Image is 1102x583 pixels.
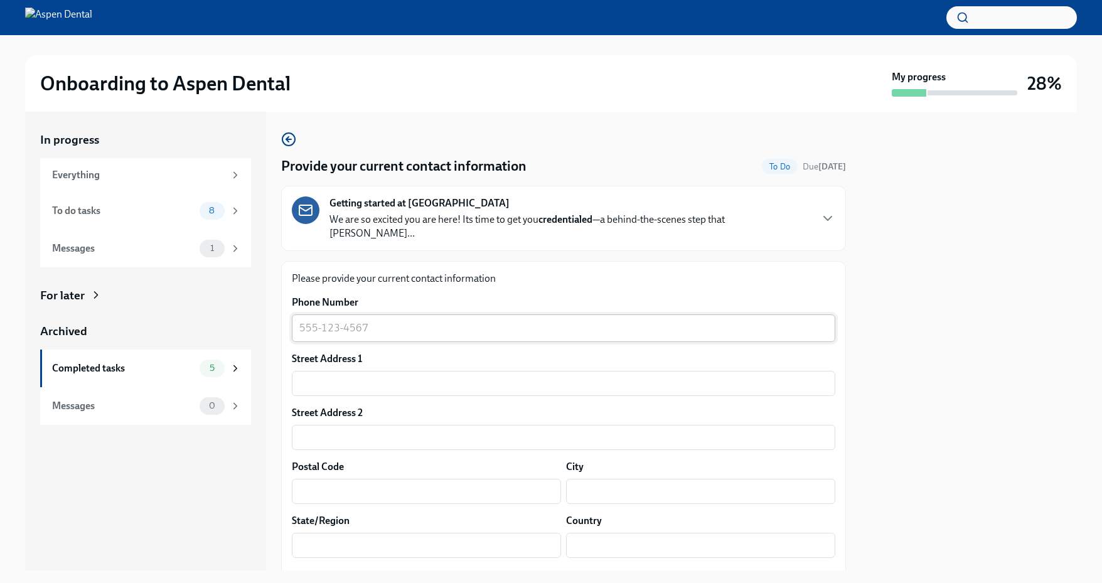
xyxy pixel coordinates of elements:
div: Messages [52,242,195,255]
span: 5 [202,363,222,373]
span: September 28th, 2025 07:00 [803,161,846,173]
h2: Onboarding to Aspen Dental [40,71,291,96]
h4: Provide your current contact information [281,157,527,176]
a: Everything [40,158,251,192]
label: Postal Code [292,460,344,474]
div: Messages [52,399,195,413]
label: Phone Number [292,296,835,309]
a: Messages1 [40,230,251,267]
span: 0 [201,401,223,410]
label: Street Address 1 [292,352,362,366]
p: Please provide your current contact information [292,272,835,286]
a: In progress [40,132,251,148]
strong: Getting started at [GEOGRAPHIC_DATA] [329,196,510,210]
a: To do tasks8 [40,192,251,230]
strong: My progress [892,70,946,84]
label: Street Address 2 [292,406,363,420]
span: Due [803,161,846,172]
div: Everything [52,168,225,182]
h3: 28% [1027,72,1062,95]
label: Country [566,514,602,528]
label: State/Region [292,514,350,528]
div: Completed tasks [52,361,195,375]
span: 8 [201,206,222,215]
a: Completed tasks5 [40,350,251,387]
span: 1 [203,243,222,253]
div: To do tasks [52,204,195,218]
a: For later [40,287,251,304]
label: City [566,460,584,474]
div: For later [40,287,85,304]
strong: [DATE] [818,161,846,172]
a: Archived [40,323,251,340]
span: To Do [762,162,798,171]
a: Messages0 [40,387,251,425]
p: We are so excited you are here! Its time to get you —a behind-the-scenes step that [PERSON_NAME]... [329,213,810,240]
strong: credentialed [538,213,592,225]
img: Aspen Dental [25,8,92,28]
